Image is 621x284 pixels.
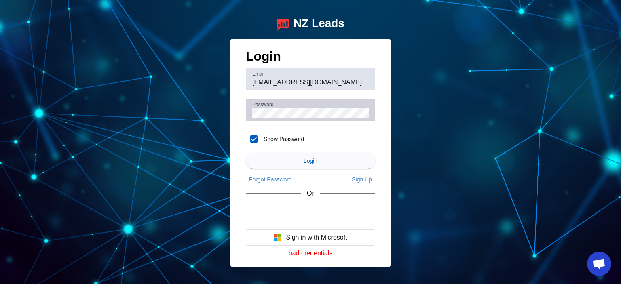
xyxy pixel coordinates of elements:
div: NZ Leads [294,17,344,31]
span: Forgot Password [249,176,292,183]
div: bad credentials [246,250,375,257]
mat-label: Email [252,71,264,76]
img: logo [277,17,289,31]
label: Show Password [262,135,304,143]
a: logoNZ Leads [277,17,344,31]
img: Microsoft logo [274,234,282,242]
iframe: Sign in with Google Button [242,204,379,222]
h1: Login [246,49,375,68]
span: Login [304,158,317,164]
span: Or [307,190,314,197]
button: Login [246,153,375,169]
mat-label: Password [252,102,274,107]
button: Sign in with Microsoft [246,229,375,246]
a: Open chat [587,252,611,276]
span: Sign Up [352,176,372,183]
